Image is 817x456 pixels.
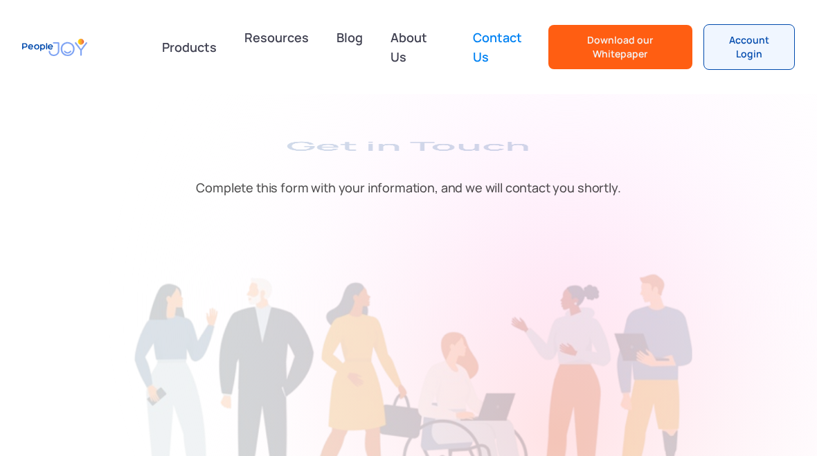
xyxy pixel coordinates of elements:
[328,22,371,72] a: Blog
[236,22,317,72] a: Resources
[382,22,454,72] a: About Us
[196,177,620,198] p: Complete this form with your information, and we will contact you shortly.
[465,22,548,72] a: Contact Us
[559,33,681,61] div: Download our Whitepaper
[154,33,225,61] div: Products
[286,139,530,154] h1: Get in Touch
[715,33,783,61] div: Account Login
[703,24,795,70] a: Account Login
[22,32,87,63] a: home
[548,25,692,69] a: Download our Whitepaper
